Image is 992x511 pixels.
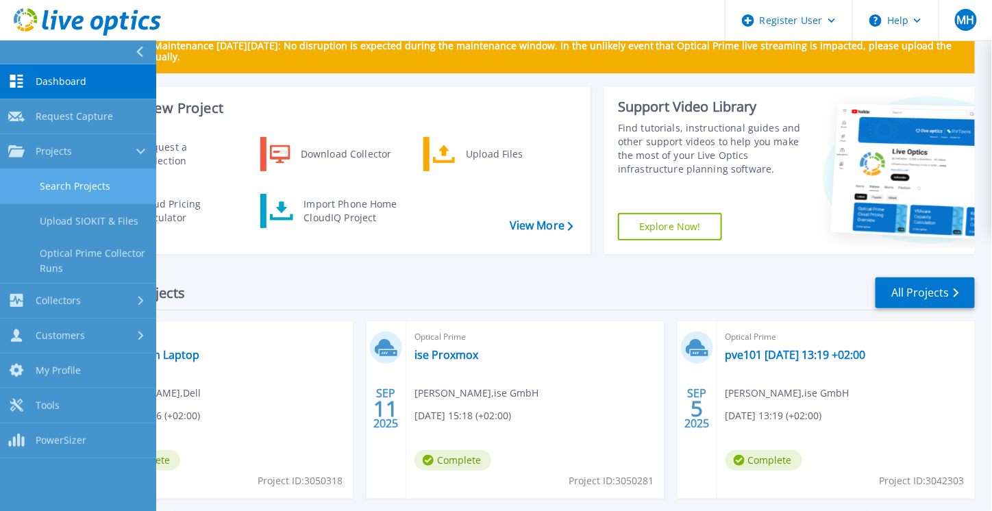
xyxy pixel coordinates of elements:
span: Complete [726,450,802,471]
div: SEP 2025 [373,384,399,434]
span: Dashboard [36,75,86,88]
a: Cloud Pricing Calculator [97,194,237,228]
a: Download Collector [260,137,401,171]
a: Explore Now! [618,213,722,240]
span: Project ID: 3050318 [258,473,343,488]
a: ise Proxmox [414,348,478,362]
span: Collectors [36,295,81,307]
a: All Projects [876,277,975,308]
div: Support Video Library [618,98,803,116]
a: View More [510,219,573,232]
span: Tools [36,399,60,412]
span: Request Capture [36,110,113,123]
span: Customers [36,329,85,342]
span: 11 [373,403,398,414]
h3: Start a New Project [97,101,573,116]
div: Request a Collection [134,140,234,168]
p: Scheduled Maintenance [DATE][DATE]: No disruption is expected during the maintenance window. In t... [102,40,964,62]
span: My Profile [36,364,81,377]
span: PowerSizer [36,434,86,447]
a: pve101 [DATE] 13:19 +02:00 [726,348,866,362]
div: Cloud Pricing Calculator [132,197,234,225]
a: Request a Collection [97,137,237,171]
div: Download Collector [294,140,397,168]
span: Optical Prime [726,329,967,345]
span: Complete [414,450,491,471]
div: Find tutorials, instructional guides and other support videos to help you make the most of your L... [618,121,803,176]
span: Project ID: 3042303 [880,473,965,488]
span: MH [956,14,974,25]
span: Project ID: 3050281 [569,473,654,488]
span: Projects [36,145,72,158]
div: SEP 2025 [684,384,710,434]
span: Optical Prime [414,329,656,345]
div: Import Phone Home CloudIQ Project [297,197,404,225]
span: [DATE] 13:19 (+02:00) [726,408,822,423]
div: Upload Files [459,140,560,168]
a: Upload Files [423,137,564,171]
span: [PERSON_NAME] , ise GmbH [414,386,538,401]
span: 5 [691,403,703,414]
span: Optical Prime [103,329,345,345]
span: [DATE] 15:18 (+02:00) [414,408,511,423]
span: [PERSON_NAME] , ise GmbH [726,386,850,401]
